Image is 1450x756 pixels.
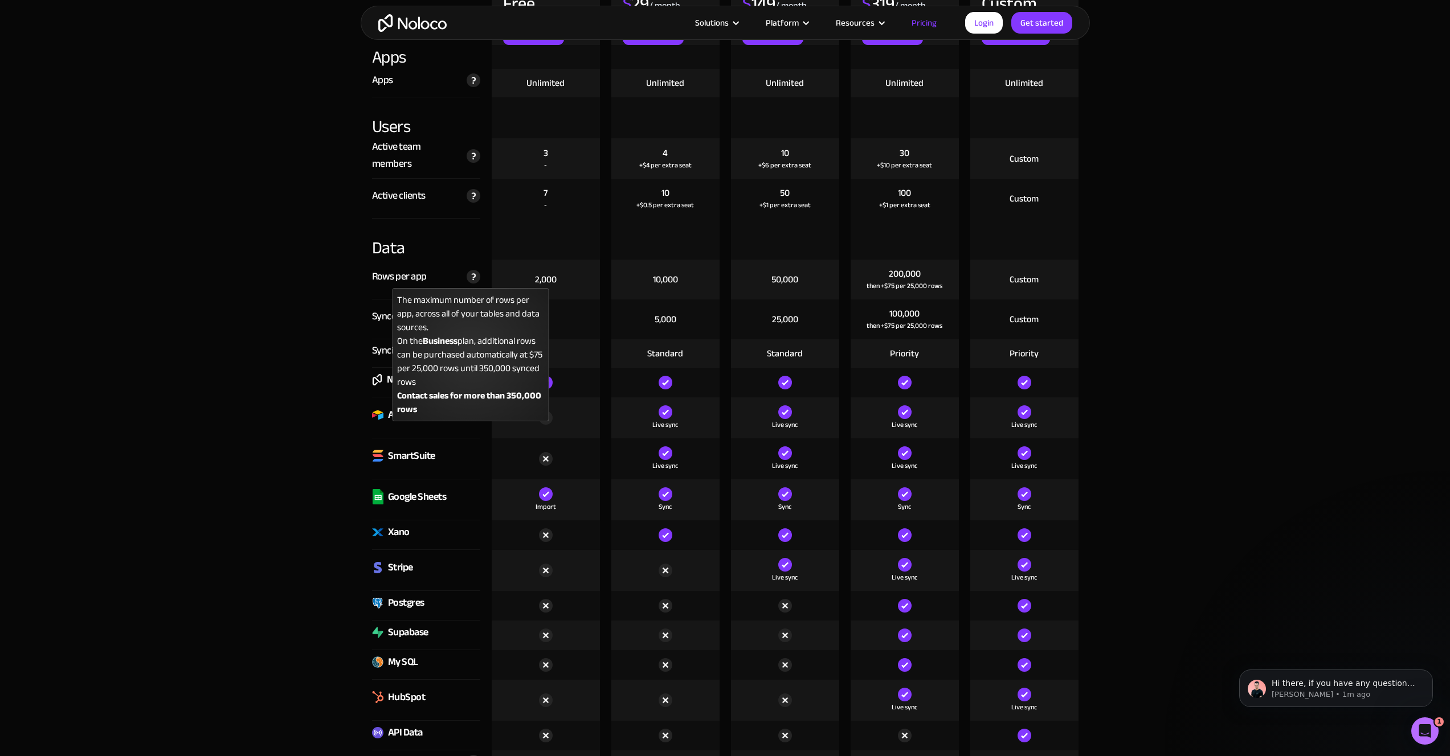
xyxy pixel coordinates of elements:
div: 2,000 [535,273,557,286]
span: 1 [1435,717,1444,726]
div: Live sync [772,460,798,471]
div: Postgres [388,594,424,611]
div: Live sync [772,419,798,430]
div: Live sync [892,572,917,583]
div: Active team members [372,138,461,172]
div: Standard [767,347,803,360]
iframe: Intercom live chat [1411,717,1439,745]
a: Login [965,12,1003,34]
div: Unlimited [1005,77,1043,89]
div: 10,000 [653,273,678,286]
div: Data [372,219,480,260]
div: Live sync [1011,460,1037,471]
div: - [544,159,547,171]
div: Live sync [652,460,678,471]
div: +$1 per extra seat [879,199,930,211]
div: Platform [766,15,799,30]
div: Apps [372,45,480,69]
div: +$1 per extra seat [759,199,811,211]
div: Live sync [652,419,678,430]
div: 25,000 [772,313,798,326]
div: Solutions [695,15,729,30]
div: Xano [388,524,410,541]
div: Standard [647,347,683,360]
div: Custom [1010,153,1039,165]
div: Import [536,501,556,512]
div: 10 [661,187,669,199]
div: HubSpot [388,689,426,706]
div: 5,000 [655,313,676,326]
div: The maximum number of rows per app, across all of your tables and data sources. On the plan, addi... [392,288,549,421]
div: Apps [372,72,393,89]
div: 50,000 [771,273,798,286]
div: Platform [751,15,822,30]
div: 3 [544,147,548,159]
div: Sync [778,501,791,512]
div: Solutions [681,15,751,30]
div: Live sync [892,419,917,430]
div: Resources [836,15,875,30]
div: 30 [900,147,909,159]
div: Users [372,97,480,138]
div: Unlimited [646,77,684,89]
div: Unlimited [526,77,565,89]
div: Custom [1010,313,1039,326]
div: Active clients [372,187,426,204]
div: 100 [898,187,911,199]
div: 200,000 [889,268,921,280]
div: Custom [1010,273,1039,286]
div: Live sync [1011,701,1037,713]
div: Live sync [1011,572,1037,583]
div: 10 [781,147,789,159]
div: then +$75 per 25,000 rows [867,320,942,331]
div: Resources [822,15,897,30]
div: Rows per app [372,268,427,285]
div: Noloco Tables [387,371,444,388]
div: Sync [1018,501,1031,512]
div: Syncing [372,342,404,359]
div: SmartSuite [388,447,435,465]
div: 7 [544,187,548,199]
div: Stripe [388,559,413,576]
a: Pricing [897,15,951,30]
div: then +$75 per 25,000 rows [867,280,942,291]
div: Sync [898,501,911,512]
div: Google Sheets [388,488,447,506]
div: Airtable [388,406,420,424]
div: Live sync [772,572,798,583]
div: API Data [388,724,423,741]
div: 100,000 [889,307,920,320]
div: My SQL [388,654,418,671]
div: - [544,199,547,211]
div: 50 [780,187,790,199]
a: home [378,14,447,32]
strong: Business [423,332,458,350]
div: Sync [659,501,672,512]
div: +$10 per extra seat [877,159,932,171]
div: Priority [1010,347,1039,360]
div: 4 [663,147,668,159]
div: Live sync [1011,419,1037,430]
div: Unlimited [885,77,924,89]
div: Priority [890,347,919,360]
strong: Contact sales for more than 350,000 rows [397,387,541,418]
div: +$4 per extra seat [639,159,692,171]
iframe: Intercom notifications message [1222,646,1450,725]
div: Live sync [892,460,917,471]
div: +$6 per extra seat [758,159,811,171]
a: Get started [1011,12,1072,34]
div: Synced rows per app [372,308,456,325]
div: Live sync [892,701,917,713]
div: Custom [1010,192,1039,205]
div: Unlimited [766,77,804,89]
div: +$0.5 per extra seat [636,199,694,211]
div: Supabase [388,624,428,641]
